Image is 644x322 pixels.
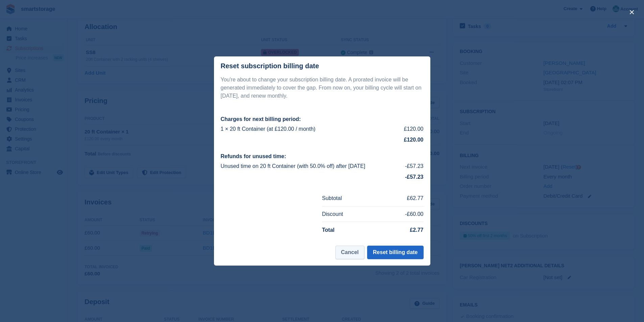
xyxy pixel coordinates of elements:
[404,137,424,143] strong: £120.00
[401,161,424,172] td: -£57.23
[410,227,423,233] strong: £2.77
[221,161,401,172] td: Unused time on 20 ft Container (with 50.0% off) after [DATE]
[405,174,423,180] strong: -£57.23
[376,191,424,206] td: £62.77
[221,153,424,159] h2: Refunds for unused time:
[376,206,424,222] td: -£60.00
[322,227,335,233] strong: Total
[322,206,376,222] td: Discount
[335,246,364,259] button: Cancel
[221,124,389,134] td: 1 × 20 ft Container (at £120.00 / month)
[221,76,424,100] p: You're about to change your subscription billing date. A prorated invoice will be generated immed...
[389,124,424,134] td: £120.00
[221,116,424,122] h2: Charges for next billing period:
[367,246,423,259] button: Reset billing date
[626,7,637,18] button: close
[322,191,376,206] td: Subtotal
[221,62,319,70] div: Reset subscription billing date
